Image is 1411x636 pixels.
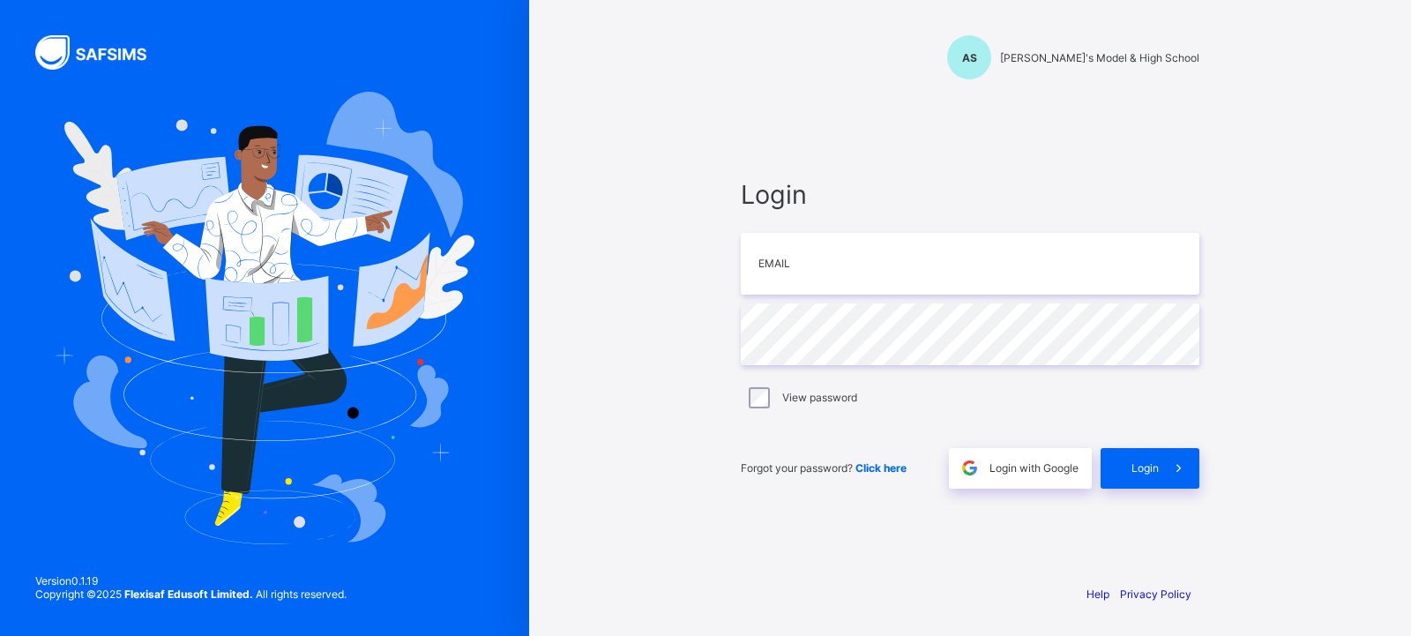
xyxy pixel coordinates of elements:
span: Login with Google [989,461,1079,475]
span: Login [1131,461,1159,475]
span: Copyright © 2025 All rights reserved. [35,587,347,601]
a: Privacy Policy [1120,587,1191,601]
strong: Flexisaf Edusoft Limited. [124,587,253,601]
img: SAFSIMS Logo [35,35,168,70]
label: View password [782,391,857,404]
span: Version 0.1.19 [35,574,347,587]
img: Hero Image [55,92,474,543]
span: AS [962,51,977,64]
span: Forgot your password? [741,461,907,475]
img: google.396cfc9801f0270233282035f929180a.svg [959,458,980,478]
a: Click here [855,461,907,475]
a: Help [1086,587,1109,601]
span: [PERSON_NAME]'s Model & High School [1000,51,1199,64]
span: Login [741,179,1199,210]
